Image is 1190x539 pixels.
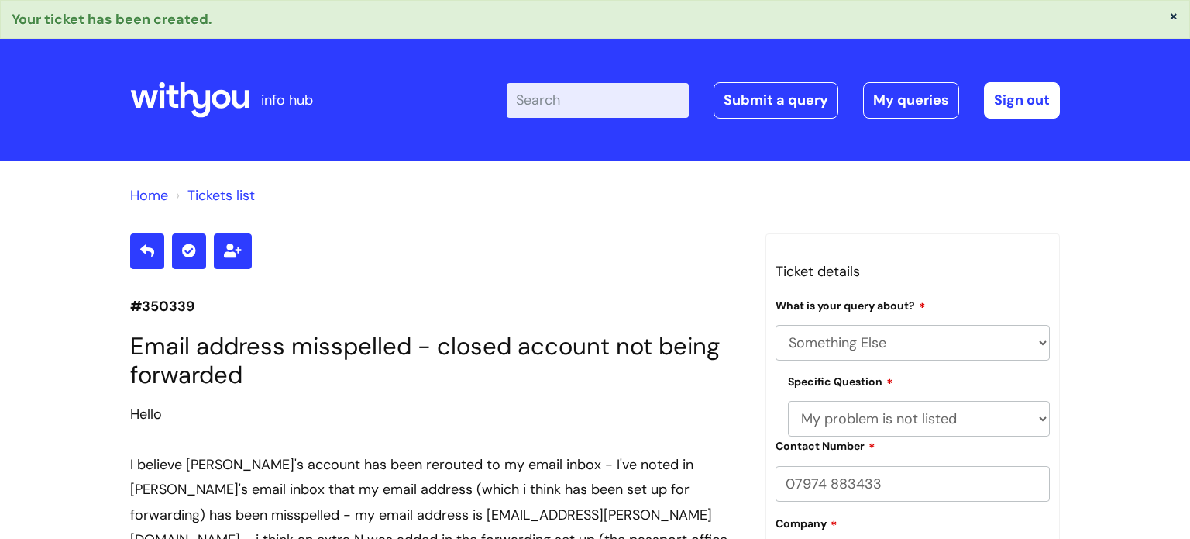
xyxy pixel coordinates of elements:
[863,82,959,118] a: My queries
[130,332,742,389] h1: Email address misspelled - closed account not being forwarded
[776,515,837,530] label: Company
[507,82,1060,118] div: | -
[130,402,742,427] div: Hello
[507,83,689,117] input: Search
[130,186,168,205] a: Home
[172,183,255,208] li: Tickets list
[776,297,926,313] label: What is your query about?
[776,259,1050,284] h3: Ticket details
[984,82,1060,118] a: Sign out
[714,82,838,118] a: Submit a query
[130,183,168,208] li: Solution home
[261,88,313,112] p: info hub
[1169,9,1178,22] button: ×
[130,294,742,319] p: #350339
[776,437,875,453] label: Contact Number
[187,186,255,205] a: Tickets list
[788,373,893,389] label: Specific Question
